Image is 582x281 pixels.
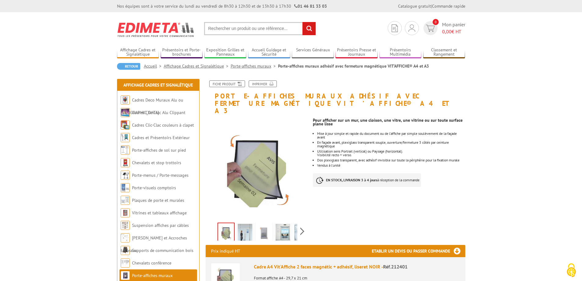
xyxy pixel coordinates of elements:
a: Supports de communication bois [132,248,193,253]
a: Porte-menus / Porte-messages [132,172,189,178]
a: Imprimer [249,80,277,87]
p: Prix indiqué HT [211,245,240,257]
img: Cimaises et Accroches tableaux [121,233,130,242]
a: Suspension affiches par câbles [132,223,189,228]
span: € HT [442,28,465,35]
h3: Etablir un devis ou passer commande [372,245,465,257]
a: Classement et Rangement [423,47,465,57]
img: porte_visuels_muraux_212401_mise_en_scene_4.jpg [276,224,290,243]
a: Porte-affiches de sol sur pied [132,147,186,153]
img: devis rapide [408,24,415,32]
span: Next [299,226,305,236]
a: [PERSON_NAME] et Accroches tableaux [121,235,187,253]
a: Vitrines et tableaux affichage [132,210,187,216]
a: Porte-affiches muraux [132,273,173,278]
img: Cookies (fenêtre modale) [564,263,579,278]
li: En façade avant, plexiglass transparent souple, ouverture/fermeture 3 côtés par ceinture magnétique [317,141,465,148]
div: Visibilité recto + verso. [317,153,465,157]
img: Cadres et Présentoirs Extérieur [121,133,130,142]
a: Présentoirs et Porte-brochures [161,47,203,57]
a: Affichage Cadres et Signalétique [117,47,159,57]
a: Cadres Deco Muraux Alu ou [GEOGRAPHIC_DATA] [121,97,183,115]
a: Porte-affiches muraux [231,63,278,69]
div: Nos équipes sont à votre service du lundi au vendredi de 8h30 à 12h30 et de 13h30 à 17h30 [117,3,327,9]
img: Vitrines et tableaux affichage [121,208,130,217]
img: Porte-menus / Porte-messages [121,171,130,180]
a: Chevalets conférence [132,260,171,266]
img: Edimeta [117,18,195,41]
strong: EN STOCK, LIVRAISON 3 à 4 jours [326,178,377,182]
div: Pour afficher sur un mur, une cloison, une vitre, une vitrine ou sur toute surface plane lisse [313,118,465,126]
input: rechercher [302,22,316,35]
div: Cadre A4 Vit'Affiche 2 faces magnétic + adhésif, liseret NOIR - [254,263,460,270]
a: Affichage Cadres et Signalétique [123,82,193,88]
img: cadre_a4_2_faces_magnetic_adhesif_liseret_gris_212410-_1_.jpg [257,224,271,243]
img: Porte-affiches de sol sur pied [121,146,130,155]
a: Cadres et Présentoirs Extérieur [132,135,190,140]
li: Porte-affiches muraux adhésif avec fermeture magnétique VIT’AFFICHE® A4 et A3 [278,63,429,69]
a: Cadres Clic-Clac Alu Clippant [132,110,185,115]
a: Présentoirs Multimédia [379,47,422,57]
img: Cadres Clic-Clac couleurs à clapet [121,120,130,130]
input: Rechercher un produit ou une référence... [204,22,316,35]
img: cadre_a4_2_faces_magnetic_adhesif_liseret_noir_212401.jpg [218,223,234,242]
button: Cookies (fenêtre modale) [561,260,582,281]
a: Services Généraux [292,47,334,57]
a: Cadres Clic-Clac couleurs à clapet [132,122,194,128]
img: Suspension affiches par câbles [121,221,130,230]
h1: Porte-affiches muraux adhésif avec fermeture magnétique VIT’AFFICHE® A4 et A3 [201,80,470,115]
img: devis rapide [392,24,398,32]
img: porte_visuels_muraux_212401_mise_en_scene_5.jpg [295,224,309,243]
li: Vendus à l’unité [317,164,465,167]
a: Porte-visuels comptoirs [132,185,176,190]
a: Chevalets et stop trottoirs [132,160,181,165]
a: Accueil Guidage et Sécurité [248,47,290,57]
img: Porte-visuels comptoirs [121,183,130,192]
img: Plaques de porte et murales [121,196,130,205]
span: 0 [433,19,439,25]
img: devis rapide [426,25,435,32]
img: cadre_a4_2_faces_magnetic_adhesif_liseret_noir_212401.jpg [206,118,309,221]
img: Chevalets et stop trottoirs [121,158,130,167]
img: porte_visuels_muraux_212401_mise_en_scene.jpg [238,224,252,243]
a: Retour [117,63,140,70]
a: Affichage Cadres et Signalétique [164,63,231,69]
a: Exposition Grilles et Panneaux [204,47,247,57]
div: | [398,3,465,9]
span: 0,00 [442,28,452,35]
a: devis rapide 0 Mon panier 0,00€ HT [422,21,465,35]
a: Présentoirs Presse et Journaux [335,47,378,57]
span: Mon panier [442,21,465,35]
li: Dos plexiglass transparent, avec adhésif invisible sur toute la périphérie pour la fixation murale [317,158,465,162]
a: Plaques de porte et murales [132,198,184,203]
img: Cadres Deco Muraux Alu ou Bois [121,95,130,105]
a: Catalogue gratuit [398,3,431,9]
li: Mise à jour simple et rapide du document ou de l’affiche par simple soulèvement de la façade avant [317,132,465,139]
span: Réf.212401 [383,264,408,270]
a: Fiche produit [209,80,245,87]
a: Accueil [144,63,164,69]
strong: 01 46 81 33 03 [294,3,327,9]
p: à réception de la commande [313,173,421,187]
a: Commande rapide [432,3,465,9]
li: Utilisation sens Portrait (vertical) ou Paysage (horizontal). [317,150,465,157]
